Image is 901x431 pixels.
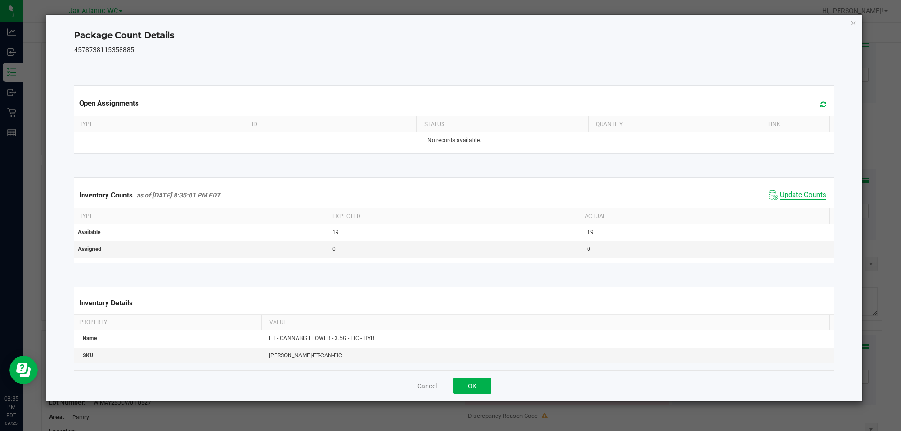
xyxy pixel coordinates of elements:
span: SKU [83,352,93,359]
span: Link [768,121,780,128]
span: Inventory Details [79,299,133,307]
span: Quantity [596,121,623,128]
span: Assigned [78,246,101,252]
span: Available [78,229,100,235]
span: Name [83,335,97,341]
span: Open Assignments [79,99,139,107]
button: OK [453,378,491,394]
span: Status [424,121,444,128]
span: 0 [587,246,590,252]
span: 19 [332,229,339,235]
span: Type [79,121,93,128]
span: Property [79,319,107,325]
span: Update Counts [780,190,826,200]
span: Value [269,319,287,325]
span: Actual [585,213,606,219]
td: No records available. [72,132,836,149]
h5: 4578738115358885 [74,46,834,53]
span: Expected [332,213,360,219]
span: as of [DATE] 8:35:01 PM EDT [137,191,221,199]
h4: Package Count Details [74,30,834,42]
button: Close [850,17,857,28]
iframe: Resource center [9,356,38,384]
span: FT - CANNABIS FLOWER - 3.5G - FIC - HYB [269,335,374,341]
span: 0 [332,246,336,252]
button: Cancel [417,381,437,391]
span: 19 [587,229,594,235]
span: Type [79,213,93,219]
span: ID [252,121,257,128]
span: [PERSON_NAME]-FT-CAN-FIC [269,352,342,359]
span: Inventory Counts [79,191,133,199]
